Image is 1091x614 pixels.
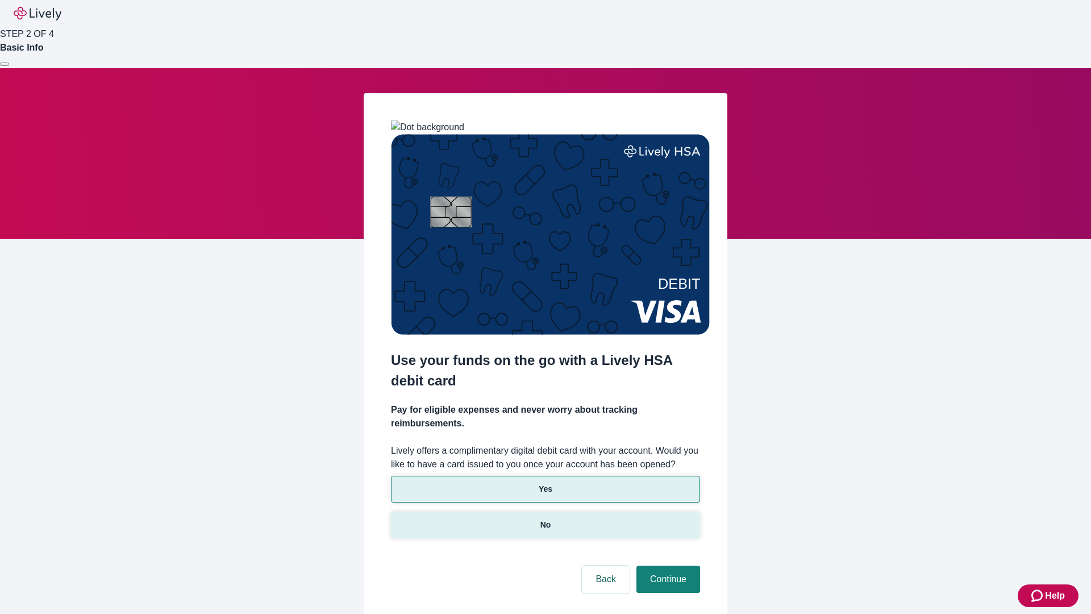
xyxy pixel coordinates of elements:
[391,403,700,430] h4: Pay for eligible expenses and never worry about tracking reimbursements.
[391,512,700,538] button: No
[1031,589,1045,603] svg: Zendesk support icon
[391,121,464,134] img: Dot background
[14,7,61,20] img: Lively
[391,350,700,391] h2: Use your funds on the go with a Lively HSA debit card
[636,566,700,593] button: Continue
[391,134,710,335] img: Debit card
[540,519,551,531] p: No
[391,444,700,471] label: Lively offers a complimentary digital debit card with your account. Would you like to have a card...
[1045,589,1065,603] span: Help
[582,566,630,593] button: Back
[391,476,700,503] button: Yes
[1018,584,1078,607] button: Zendesk support iconHelp
[539,483,552,495] p: Yes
